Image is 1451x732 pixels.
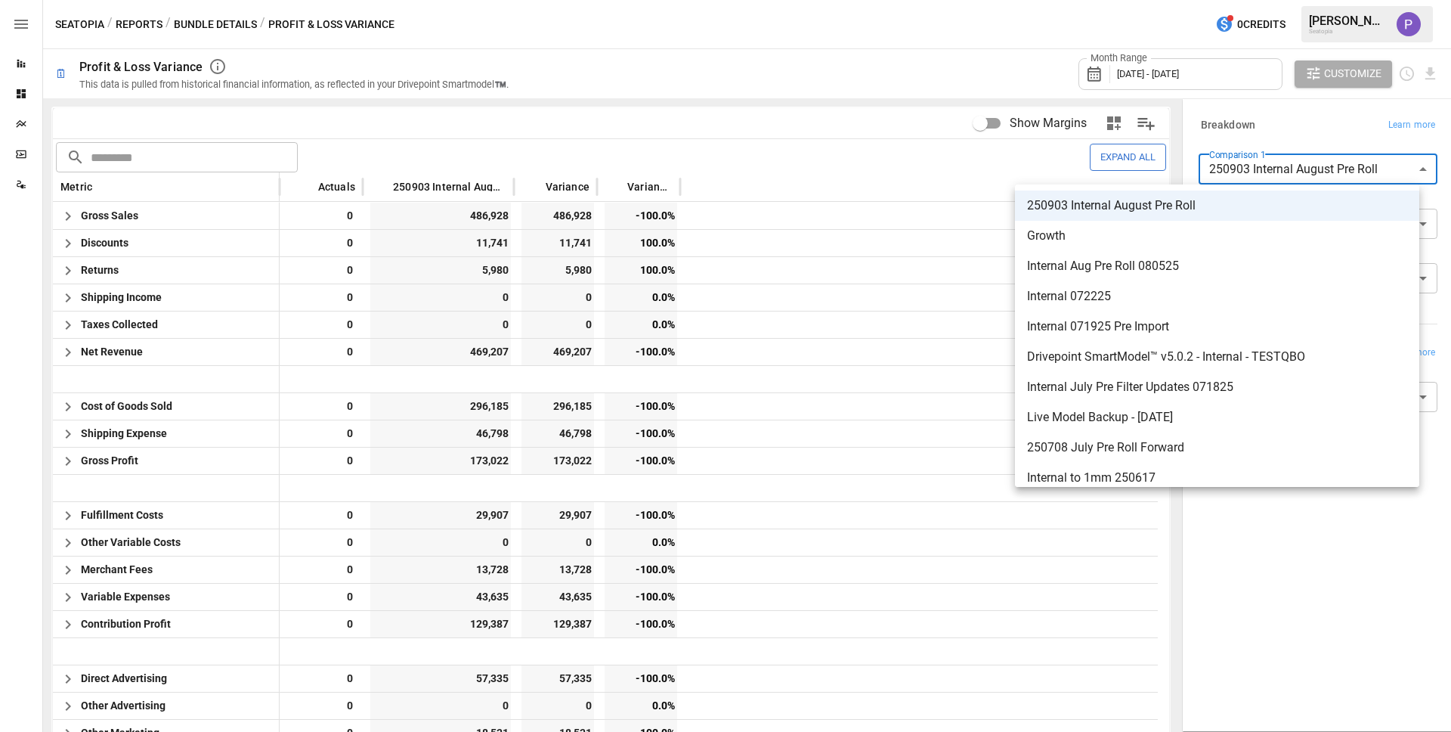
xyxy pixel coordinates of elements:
span: Internal Aug Pre Roll 080525 [1027,257,1407,275]
span: Drivepoint SmartModel™ v5.0.2 - Internal - TESTQBO [1027,348,1407,366]
span: Live Model Backup - [DATE] [1027,408,1407,426]
span: 250903 Internal August Pre Roll [1027,197,1407,215]
span: Internal 071925 Pre Import [1027,318,1407,336]
span: Internal July Pre Filter Updates 071825 [1027,378,1407,396]
span: Internal to 1mm 250617 [1027,469,1407,487]
span: 250708 July Pre Roll Forward [1027,439,1407,457]
span: Internal 072225 [1027,287,1407,306]
span: Growth [1027,227,1407,245]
